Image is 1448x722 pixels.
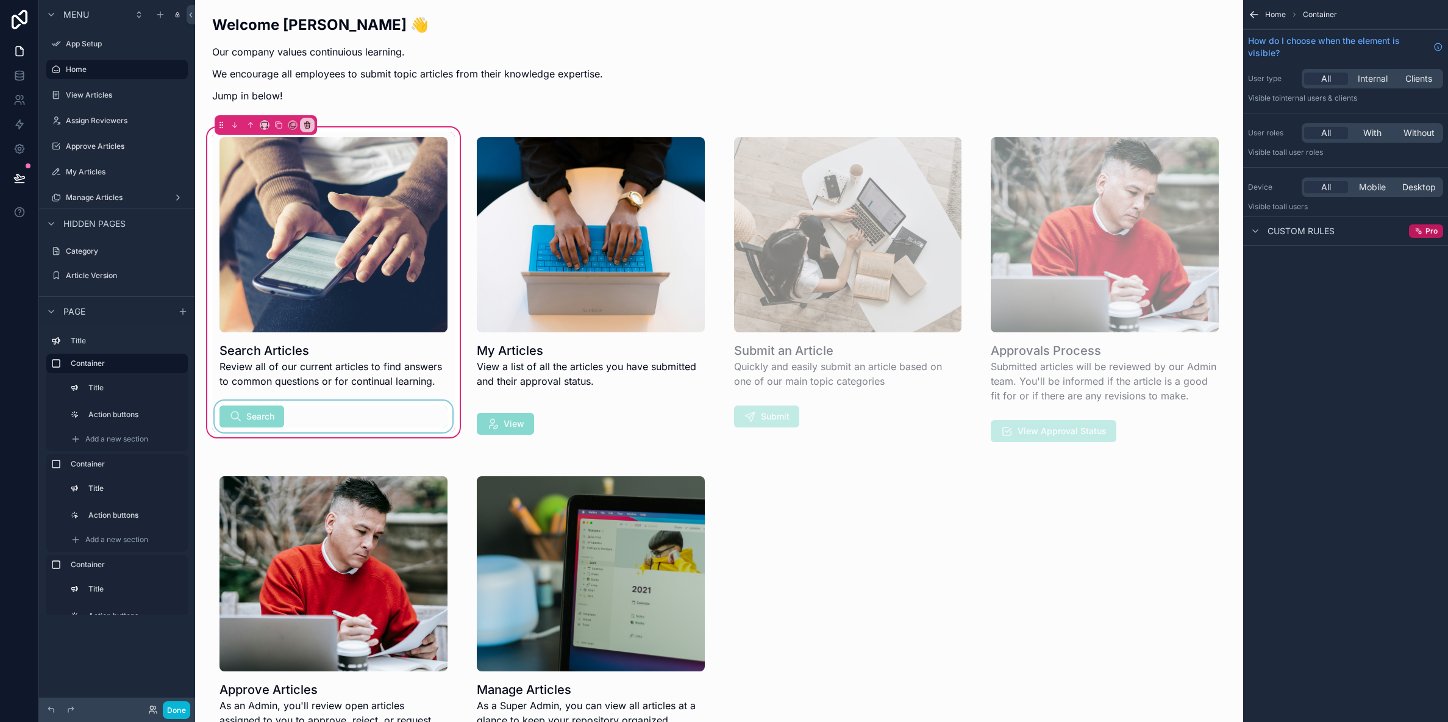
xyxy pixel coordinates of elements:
span: Home [1265,10,1286,20]
span: Clients [1405,73,1432,85]
a: Manage Articles [46,188,188,207]
label: Action buttons [88,510,180,520]
a: Approve Articles [46,137,188,156]
label: Container [71,560,183,570]
span: Internal [1358,73,1388,85]
label: Assign Reviewers [66,116,185,126]
label: Title [88,484,180,493]
a: How do I choose when the element is visible? [1248,35,1443,59]
span: Add a new section [85,535,148,545]
span: All user roles [1279,148,1323,157]
label: User roles [1248,128,1297,138]
label: Article Version [66,271,185,281]
label: Action buttons [88,611,180,621]
span: Hidden pages [63,218,126,230]
a: View Articles [46,85,188,105]
label: Approve Articles [66,141,185,151]
a: Assign Reviewers [46,111,188,130]
a: My Articles [46,162,188,182]
a: Category [46,241,188,261]
label: Title [88,584,180,594]
label: Container [71,459,183,469]
label: View Articles [66,90,185,100]
p: Visible to [1248,93,1443,103]
label: User type [1248,74,1297,84]
p: Visible to [1248,202,1443,212]
span: All [1321,73,1331,85]
span: With [1363,127,1382,139]
div: scrollable content [39,326,195,615]
label: My Articles [66,167,185,177]
span: Internal users & clients [1279,93,1357,102]
span: How do I choose when the element is visible? [1248,35,1428,59]
span: Without [1403,127,1435,139]
label: Home [66,65,180,74]
span: Page [63,306,85,318]
button: Done [163,701,190,719]
span: Container [1303,10,1337,20]
span: Pro [1425,226,1438,236]
p: Visible to [1248,148,1443,157]
span: Custom rules [1268,225,1335,237]
label: App Setup [66,39,185,49]
span: Menu [63,9,89,21]
label: Action buttons [88,410,180,420]
span: Mobile [1359,181,1386,193]
span: all users [1279,202,1308,211]
a: App Setup [46,34,188,54]
span: All [1321,127,1331,139]
label: Category [66,246,185,256]
span: Add a new section [85,434,148,444]
label: Manage Articles [66,193,168,202]
a: Home [46,60,188,79]
label: Title [71,336,183,346]
label: Container [71,359,178,368]
label: Device [1248,182,1297,192]
label: Title [88,383,180,393]
a: Article Version [46,266,188,285]
span: All [1321,181,1331,193]
span: Desktop [1402,181,1436,193]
